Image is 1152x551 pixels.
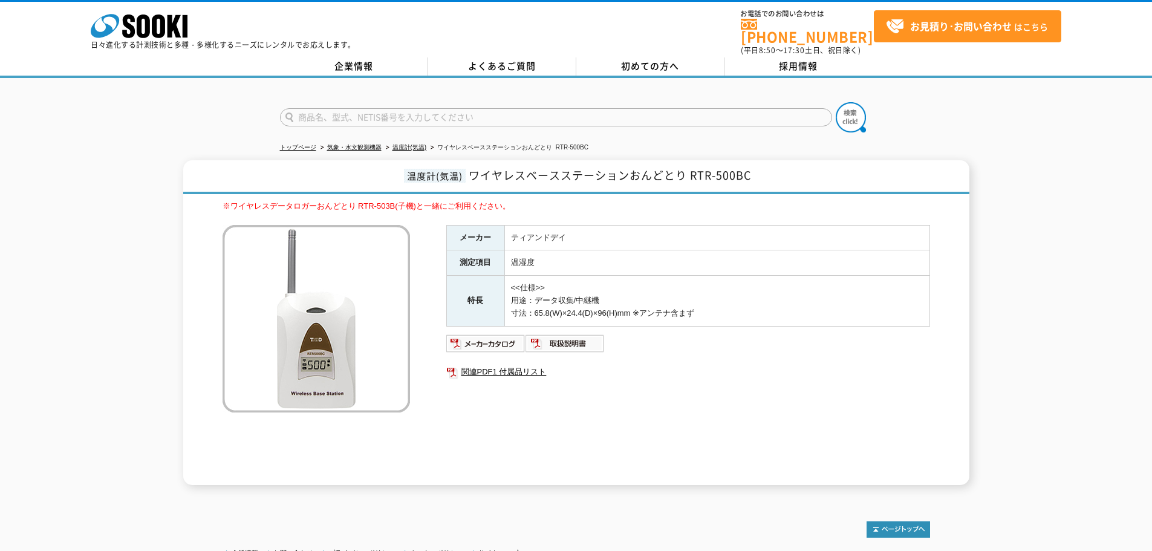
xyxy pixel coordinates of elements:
input: 商品名、型式、NETIS番号を入力してください [280,108,832,126]
img: トップページへ [867,521,930,538]
a: 企業情報 [280,57,428,76]
p: 日々進化する計測技術と多種・多様化するニーズにレンタルでお応えします。 [91,41,356,48]
a: トップページ [280,144,316,151]
th: 特長 [446,276,504,326]
p: ※ワイヤレスデータロガーおんどとり RTR-503B(子機)と一緒にご利用ください。 [223,200,930,213]
span: お電話でのお問い合わせは [741,10,874,18]
li: ワイヤレスベースステーションおんどとり RTR-500BC [428,142,588,154]
img: メーカーカタログ [446,334,526,353]
a: 気象・水文観測機器 [327,144,382,151]
img: ワイヤレスベースステーションおんどとり RTR-500BC [223,225,410,412]
a: よくあるご質問 [428,57,576,76]
td: ティアンドデイ [504,225,929,250]
span: ワイヤレスベースステーションおんどとり RTR-500BC [469,167,751,183]
span: はこちら [886,18,1048,36]
span: 温度計(気温) [404,169,466,183]
a: お見積り･お問い合わせはこちら [874,10,1061,42]
strong: お見積り･お問い合わせ [910,19,1012,33]
td: <<仕様>> 用途：データ収集/中継機 寸法：65.8(W)×24.4(D)×96(H)mm ※アンテナ含まず [504,276,929,326]
span: (平日 ～ 土日、祝日除く) [741,45,861,56]
a: メーカーカタログ [446,342,526,351]
th: 測定項目 [446,250,504,276]
th: メーカー [446,225,504,250]
img: btn_search.png [836,102,866,132]
a: 関連PDF1 付属品リスト [446,364,930,380]
a: 取扱説明書 [526,342,605,351]
span: 17:30 [783,45,805,56]
span: 初めての方へ [621,59,679,73]
a: 採用情報 [724,57,873,76]
a: 温度計(気温) [392,144,427,151]
td: 温湿度 [504,250,929,276]
span: 8:50 [759,45,776,56]
a: 初めての方へ [576,57,724,76]
a: [PHONE_NUMBER] [741,19,874,44]
img: 取扱説明書 [526,334,605,353]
